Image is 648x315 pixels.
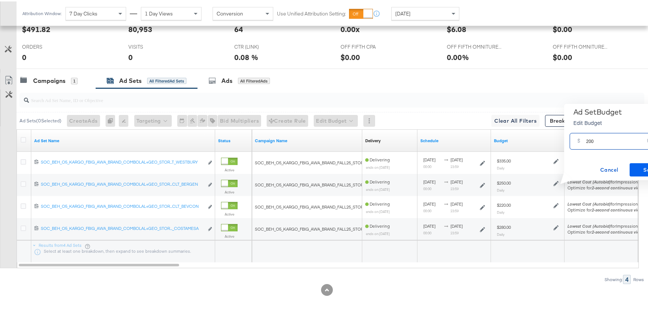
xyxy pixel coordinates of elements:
[365,136,381,142] div: Delivery
[451,200,463,205] span: [DATE]
[217,9,243,15] span: Conversion
[221,75,232,84] div: Ads
[255,181,403,186] span: SOC_BEH_O5_KARGO_FBIG_AWA_BRAND_FALL25_STOREACLT_INFLUENCER
[218,136,249,142] a: Shows the current state of your Ad Set.
[221,188,238,193] label: Active
[119,75,142,84] div: Ad Sets
[365,155,390,161] span: Delivering
[341,42,396,49] span: OFF FIFTH CPA
[234,22,243,33] div: 64
[545,113,592,125] button: Breakdowns
[553,50,572,61] div: $0.00
[423,155,435,161] span: [DATE]
[567,222,640,227] span: for Impressions
[128,50,133,61] div: 0
[567,178,640,183] span: for Impressions
[41,158,204,165] a: SOC_BEH_O5_KARGO_FBIG_AWA_BRAND_COMBOLAL+GEO_STOR...T_WESTBURY
[366,186,390,190] sub: ends on [DATE]
[447,50,469,61] div: 0.00%
[366,208,390,212] sub: ends on [DATE]
[573,118,622,125] p: Edit Budget
[41,202,204,208] div: SOC_BEH_O5_KARGO_FBIG_AWA_BRAND_COMBOLAL+GEO_STOR...CLT_BEVCON
[255,136,359,142] a: Your campaign name.
[128,42,184,49] span: VISITS
[497,223,511,229] div: $280.00
[365,222,390,227] span: Delivering
[573,106,622,115] div: Ad Set Budget
[451,207,459,211] sub: 23:59
[366,230,390,234] sub: ends on [DATE]
[365,136,381,142] a: Reflects the ability of your Ad Set to achieve delivery based on ad states, schedule and budget.
[494,136,562,142] a: Shows the current budget of Ad Set.
[106,113,119,125] div: 0
[41,158,204,164] div: SOC_BEH_O5_KARGO_FBIG_AWA_BRAND_COMBOLAL+GEO_STOR...T_WESTBURY
[447,22,466,33] div: $6.08
[592,164,627,173] span: Cancel
[451,222,463,227] span: [DATE]
[234,42,289,49] span: CTR (LINK)
[238,76,270,83] div: All Filtered Ads
[22,22,50,33] div: $491.82
[423,163,431,167] sub: 00:00
[497,157,511,162] div: $335.00
[553,22,572,33] div: $0.00
[567,178,611,183] em: Lowest Cost (Autobid)
[277,9,346,16] label: Use Unified Attribution Setting:
[41,224,204,230] div: SOC_BEH_O5_KARGO_FBIG_AWA_BRAND_COMBOLAL+GEO_STOR..._COSTAMESA
[423,178,435,183] span: [DATE]
[423,185,431,189] sub: 00:00
[41,224,204,232] a: SOC_BEH_O5_KARGO_FBIG_AWA_BRAND_COMBOLAL+GEO_STOR..._COSTAMESA
[41,180,204,188] a: SOC_BEH_O5_KARGO_FBIG_AWA_BRAND_COMBOLAL+GEO_STOR...CLT_BERGEN
[623,273,631,283] div: 4
[71,76,78,83] div: 1
[451,185,459,189] sub: 23:59
[234,50,258,61] div: 0.08 %
[255,158,403,164] span: SOC_BEH_O5_KARGO_FBIG_AWA_BRAND_FALL25_STOREACLT_INFLUENCER
[221,210,238,215] label: Active
[423,200,435,205] span: [DATE]
[22,50,26,61] div: 0
[22,42,77,49] span: ORDERS
[451,229,459,234] sub: 23:59
[604,276,623,281] div: Showing:
[574,134,583,148] div: $
[147,76,186,83] div: All Filtered Ad Sets
[22,10,62,15] div: Attribution Window:
[145,9,173,15] span: 1 Day Views
[423,229,431,234] sub: 00:00
[365,200,390,205] span: Delivering
[420,136,488,142] a: Shows when your Ad Set is scheduled to deliver.
[497,209,505,213] sub: Daily
[497,164,505,169] sub: Daily
[341,50,360,61] div: $0.00
[365,178,390,183] span: Delivering
[423,207,431,211] sub: 00:00
[423,222,435,227] span: [DATE]
[491,113,540,125] button: Clear All Filters
[19,116,61,123] div: Ad Sets ( 0 Selected)
[567,200,611,205] em: Lowest Cost (Autobid)
[70,9,97,15] span: 7 Day Clicks
[221,166,238,171] label: Active
[497,179,511,185] div: $250.00
[497,231,505,235] sub: Daily
[255,203,403,208] span: SOC_BEH_O5_KARGO_FBIG_AWA_BRAND_FALL25_STOREACLT_INFLUENCER
[366,164,390,168] sub: ends on [DATE]
[41,180,204,186] div: SOC_BEH_O5_KARGO_FBIG_AWA_BRAND_COMBOLAL+GEO_STOR...CLT_BERGEN
[41,202,204,210] a: SOC_BEH_O5_KARGO_FBIG_AWA_BRAND_COMBOLAL+GEO_STOR...CLT_BEVCON
[633,276,644,281] div: Rows
[497,186,505,191] sub: Daily
[29,88,587,103] input: Search Ad Set Name, ID or Objective
[341,22,360,33] div: 0.00x
[451,178,463,183] span: [DATE]
[451,155,463,161] span: [DATE]
[34,136,212,142] a: Your Ad Set name.
[128,22,152,33] div: 80,953
[497,201,511,207] div: $220.00
[451,163,459,167] sub: 23:59
[221,232,238,237] label: Active
[553,42,608,49] span: OFF FIFTH OMNITURE AOV
[395,9,410,15] span: [DATE]
[447,42,502,49] span: OFF FIFTH OMNITURE CVR
[586,129,644,145] input: Enter your budget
